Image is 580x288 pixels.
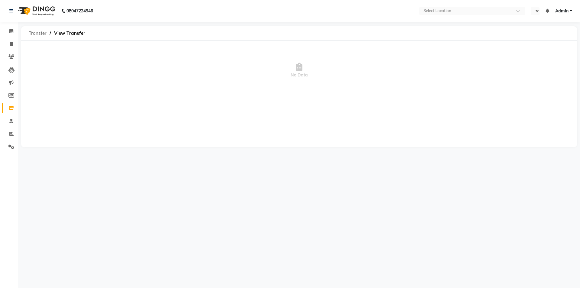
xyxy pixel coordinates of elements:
[21,40,577,101] span: No Data
[26,28,50,39] span: Transfer
[555,8,569,14] span: Admin
[424,8,451,14] div: Select Location
[15,2,57,19] img: logo
[51,28,88,39] span: View Transfer
[66,2,93,19] b: 08047224946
